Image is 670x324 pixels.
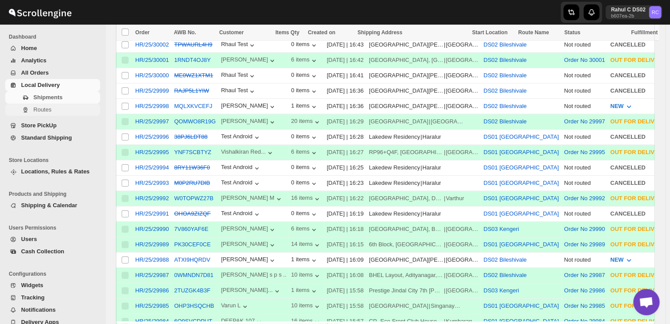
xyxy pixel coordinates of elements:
div: Lakedew Residency [369,179,420,187]
button: HR/25/29988 [135,256,169,263]
div: [DATE] | 16:28 [327,133,364,141]
button: ATXI9HQRDV [174,256,210,263]
div: | [369,71,478,80]
button: HR/25/29994 [135,164,169,171]
button: DS01 [GEOGRAPHIC_DATA] [483,302,558,309]
div: [GEOGRAPHIC_DATA] [446,102,478,111]
span: Created on [308,29,335,36]
button: DS03 Kengeri [483,226,519,232]
button: DS01 [GEOGRAPHIC_DATA] [483,164,558,171]
span: Shipments [33,94,62,101]
button: Routes [5,104,100,116]
div: [DATE] | 16:43 [327,40,364,49]
div: HR/25/30001 [135,57,169,63]
div: 16 items [291,194,321,203]
button: 0 items [291,133,318,142]
button: [PERSON_NAME] [221,56,277,65]
button: 6 items [291,148,318,157]
button: DS01 [GEOGRAPHIC_DATA] [483,195,558,202]
button: HR/25/29989 [135,241,169,248]
button: [PERSON_NAME] [221,241,277,249]
button: 0 items [291,87,318,96]
button: 0WMNDN7D81 [174,272,214,278]
button: DS02 Bileshivale [483,57,526,63]
div: Haralur [422,179,441,187]
button: Order No 29992 [564,195,605,202]
div: [GEOGRAPHIC_DATA][PERSON_NAME], [GEOGRAPHIC_DATA] [369,71,443,80]
div: [GEOGRAPHIC_DATA] [446,56,478,65]
div: [GEOGRAPHIC_DATA][PERSON_NAME], [GEOGRAPHIC_DATA] [369,102,443,111]
div: | [369,194,478,203]
div: | [369,209,478,218]
div: [PERSON_NAME] [221,102,277,111]
span: OUT FOR DELIVERY [610,195,666,202]
span: Route Name [518,29,549,36]
button: 8RY11W36F0 [174,164,210,171]
button: DS03 Kengeri [483,287,519,294]
button: DS01 [GEOGRAPHIC_DATA] [483,241,558,248]
div: RP96+Q4F, [GEOGRAPHIC_DATA] [369,148,443,157]
span: Notifications [21,306,56,313]
div: | [369,117,478,126]
div: HR/25/29996 [135,133,169,140]
button: Order No 29990 [564,226,605,232]
div: Lakedew Residency [369,133,420,141]
button: Rhaul Test [221,87,256,96]
div: HR/25/29993 [135,180,169,186]
span: All Orders [21,69,49,76]
button: 38PJ6LDT88 [174,133,208,140]
s: OHOA9ZIZQF [174,210,211,217]
div: Not routed [564,163,605,172]
div: HR/25/29986 [135,287,169,294]
button: RAJP5L1YIW [174,87,209,94]
div: Haralur [422,133,441,141]
span: NEW [610,103,623,109]
div: [GEOGRAPHIC_DATA][PERSON_NAME], [GEOGRAPHIC_DATA] [369,86,443,95]
button: 6 items [291,225,318,234]
span: Home [21,45,37,51]
span: Products and Shipping [9,191,101,198]
div: [GEOGRAPHIC_DATA] [431,117,463,126]
button: Rhaul Test [221,72,256,80]
button: 10 items [291,302,321,311]
div: [PERSON_NAME] s p s ... [221,271,288,278]
button: DS02 Bileshivale [483,72,526,79]
img: ScrollEngine [7,1,73,23]
button: DS02 Bileshivale [483,41,526,48]
button: Test Android [221,164,261,173]
div: 0 items [291,164,318,173]
span: Rahul C DS02 [649,6,661,18]
div: 0 items [291,41,318,50]
span: AWB No. [174,29,196,36]
span: Store PickUp [21,122,57,129]
button: HR/25/29997 [135,118,169,125]
div: 1 items [291,287,318,295]
div: [GEOGRAPHIC_DATA] [446,40,478,49]
div: | [369,40,478,49]
div: [GEOGRAPHIC_DATA], Devasthanagalu [369,194,443,203]
button: 0 items [291,179,318,188]
div: [DATE] | 16:36 [327,102,364,111]
div: [PERSON_NAME]... [221,287,273,293]
button: HR/25/29995 [135,149,169,155]
button: HR/25/30002 [135,41,169,48]
button: Widgets [5,279,100,292]
button: M0P2RU7DIB [174,180,210,186]
span: Standard Shipping [21,134,72,141]
button: HR/25/29991 [135,210,169,217]
button: Order No 29986 [564,287,605,294]
span: Status [564,29,580,36]
span: Dashboard [9,33,101,40]
div: 10 items [291,271,321,280]
div: [DATE] | 16:42 [327,56,364,65]
button: OHP3HSQCHB [174,302,214,309]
